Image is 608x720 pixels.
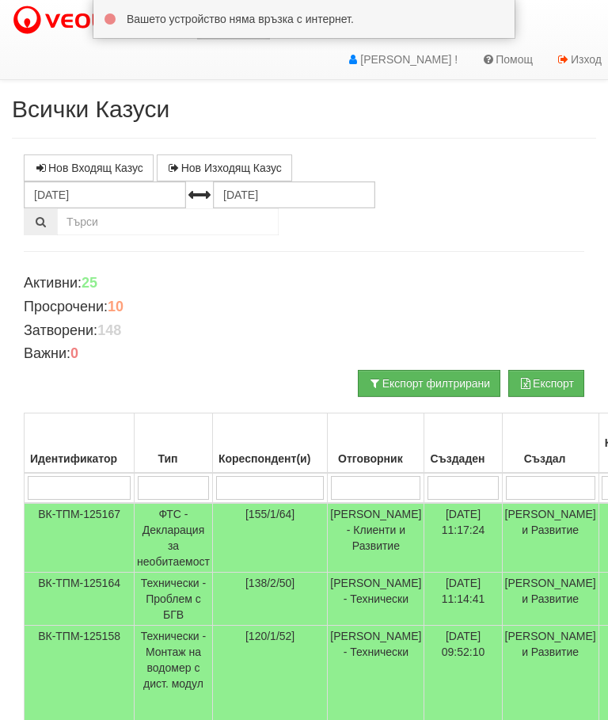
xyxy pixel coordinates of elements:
b: 0 [70,345,78,361]
div: Идентификатор [27,448,131,470]
td: ФТС - Декларация за необитаемост [135,503,213,573]
div: Създал [505,448,596,470]
th: Отговорник: No sort applied, activate to apply an ascending sort [328,413,424,474]
div: Създаден [427,448,499,470]
td: ВК-ТПМ-125164 [25,573,135,626]
th: Създаден: No sort applied, activate to apply an ascending sort [424,413,502,474]
div: Тип [137,448,210,470]
a: Помощ [469,40,545,79]
span: [138/2/50] [245,577,294,589]
button: Експорт [508,370,584,397]
b: 25 [82,275,97,291]
th: Тип: No sort applied, activate to apply an ascending sort [135,413,213,474]
img: VeoliaLogo.png [12,4,132,37]
h2: Всички Казуси [12,96,596,122]
div: Кореспондент(и) [215,448,325,470]
th: Кореспондент(и): No sort applied, activate to apply an ascending sort [212,413,327,474]
button: Експорт филтрирани [358,370,500,397]
h4: Затворени: [24,323,584,339]
b: 148 [97,322,121,338]
td: Технически - Проблем с БГВ [135,573,213,626]
td: [DATE] 11:14:41 [424,573,502,626]
b: 10 [108,299,123,314]
div: Отговорник [330,448,421,470]
a: [PERSON_NAME] ! [334,40,469,79]
input: Търсене по Идентификатор, Бл/Вх/Ап, Тип, Описание, Моб. Номер, Имейл, Файл, Коментар, [57,208,279,235]
td: [PERSON_NAME] и Развитие [502,573,598,626]
a: Нов Изходящ Казус [157,154,292,181]
a: Нов Входящ Казус [24,154,154,181]
td: [PERSON_NAME] - Клиенти и Развитие [328,503,424,573]
span: [120/1/52] [245,630,294,642]
td: [PERSON_NAME] - Технически [328,573,424,626]
h4: Просрочени: [24,299,584,315]
th: Създал: No sort applied, activate to apply an ascending sort [502,413,598,474]
th: Идентификатор: No sort applied, activate to apply an ascending sort [25,413,135,474]
span: [155/1/64] [245,508,294,520]
td: [DATE] 11:17:24 [424,503,502,573]
h4: Активни: [24,276,584,291]
td: ВК-ТПМ-125167 [25,503,135,573]
td: [PERSON_NAME] и Развитие [502,503,598,573]
h4: Важни: [24,346,584,362]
